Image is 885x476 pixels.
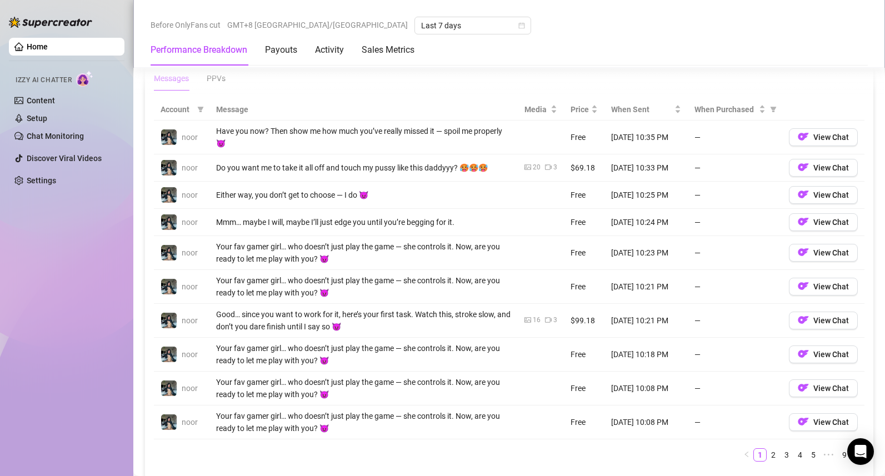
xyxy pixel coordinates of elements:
span: View Chat [813,248,849,257]
span: View Chat [813,218,849,227]
td: — [688,182,782,209]
th: When Purchased [688,99,782,121]
div: Your fav gamer girl… who doesn’t just play the game — she controls it. Now, are you ready to let ... [216,376,511,400]
div: Sales Metrics [362,43,414,57]
span: Media [524,103,548,116]
div: Your fav gamer girl… who doesn’t just play the game — she controls it. Now, are you ready to let ... [216,240,511,265]
img: noor [161,347,177,362]
img: OF [798,216,809,227]
span: Price [571,103,589,116]
img: OF [798,416,809,427]
img: noor [161,214,177,230]
a: OFView Chat [789,318,858,327]
img: noor [161,313,177,328]
th: Price [564,99,604,121]
button: OFView Chat [789,312,858,329]
span: When Sent [611,103,672,116]
li: Next 5 Pages [820,448,838,462]
div: Good… since you want to work for it, here’s your first task. Watch this, stroke slow, and don’t y... [216,308,511,333]
button: OFView Chat [789,345,858,363]
td: Free [564,405,604,439]
img: OF [798,247,809,258]
img: noor [161,279,177,294]
a: Setup [27,114,47,123]
span: filter [768,101,779,118]
div: 3 [553,315,557,325]
td: — [688,121,782,154]
span: noor [182,248,198,257]
a: OFView Chat [789,250,858,259]
a: OFView Chat [789,135,858,144]
td: Free [564,209,604,236]
li: Previous Page [740,448,753,462]
a: 1 [754,449,766,461]
th: Message [209,99,518,121]
td: — [688,405,782,439]
div: Have you now? Then show me how much you’ve really missed it — spoil me properly 😈 [216,125,511,149]
a: Discover Viral Videos [27,154,102,163]
span: video-camera [545,317,552,323]
a: Content [27,96,55,105]
div: Your fav gamer girl… who doesn’t just play the game — she controls it. Now, are you ready to let ... [216,342,511,367]
td: — [688,338,782,372]
td: [DATE] 10:24 PM [604,209,688,236]
div: PPVs [207,72,226,84]
span: Last 7 days [421,17,524,34]
td: Free [564,121,604,154]
button: OFView Chat [789,379,858,397]
img: noor [161,380,177,396]
td: Free [564,372,604,405]
button: OFView Chat [789,244,858,262]
span: View Chat [813,191,849,199]
img: AI Chatter [76,71,93,87]
span: View Chat [813,316,849,325]
td: — [688,270,782,304]
div: Your fav gamer girl… who doesn’t just play the game — she controls it. Now, are you ready to let ... [216,274,511,299]
td: — [688,154,782,182]
span: left [743,451,750,458]
span: video-camera [545,164,552,171]
span: Before OnlyFans cut [151,17,221,33]
span: noor [182,418,198,427]
button: left [740,448,753,462]
a: OFView Chat [789,193,858,202]
a: 3 [781,449,793,461]
div: Messages [154,72,189,84]
span: View Chat [813,384,849,393]
span: ••• [820,448,838,462]
div: 20 [533,162,541,173]
td: [DATE] 10:18 PM [604,338,688,372]
span: View Chat [813,350,849,359]
span: filter [197,106,204,113]
td: $69.18 [564,154,604,182]
li: 1 [753,448,767,462]
div: Performance Breakdown [151,43,247,57]
span: noor [182,350,198,359]
td: Free [564,182,604,209]
img: OF [798,382,809,393]
img: noor [161,414,177,430]
span: View Chat [813,282,849,291]
img: OF [798,348,809,359]
td: Free [564,338,604,372]
td: [DATE] 10:08 PM [604,372,688,405]
button: OFView Chat [789,213,858,231]
button: OFView Chat [789,128,858,146]
span: View Chat [813,418,849,427]
img: OF [798,131,809,142]
span: Account [161,103,193,116]
span: View Chat [813,163,849,172]
span: noor [182,163,198,172]
img: noor [161,245,177,260]
img: OF [798,314,809,325]
td: $99.18 [564,304,604,338]
span: noor [182,384,198,393]
div: Your fav gamer girl… who doesn’t just play the game — she controls it. Now, are you ready to let ... [216,410,511,434]
span: Izzy AI Chatter [16,75,72,86]
span: noor [182,316,198,325]
li: 5 [807,448,820,462]
a: OFView Chat [789,420,858,429]
button: OFView Chat [789,278,858,295]
td: Free [564,270,604,304]
a: 9 [838,449,851,461]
